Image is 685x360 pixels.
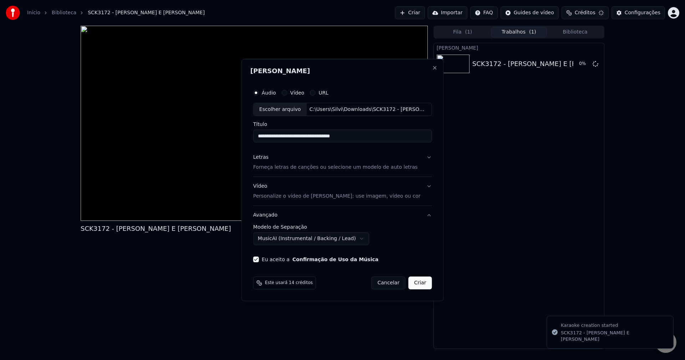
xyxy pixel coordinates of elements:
p: Forneça letras de canções ou selecione um modelo de auto letras [253,164,418,171]
button: Cancelar [371,277,406,289]
button: Avançado [253,206,432,224]
label: Eu aceito a [262,257,379,262]
button: LetrasForneça letras de canções ou selecione um modelo de auto letras [253,148,432,177]
label: Título [253,122,432,127]
p: Personalize o vídeo de [PERSON_NAME]: use imagem, vídeo ou cor [253,193,421,200]
span: Este usará 14 créditos [265,280,313,286]
label: URL [319,90,329,95]
label: Modelo de Separação [253,224,432,229]
h2: [PERSON_NAME] [250,68,435,74]
div: Vídeo [253,183,421,200]
button: Eu aceito a [293,257,379,262]
div: Avançado [253,224,432,251]
div: C:\Users\Silvi\Downloads\SCK3172 - [PERSON_NAME] E [PERSON_NAME].mp3 [306,106,428,113]
button: VídeoPersonalize o vídeo de [PERSON_NAME]: use imagem, vídeo ou cor [253,177,432,206]
button: Criar [409,277,432,289]
label: Áudio [262,90,276,95]
div: Letras [253,154,269,161]
label: Vídeo [290,90,304,95]
div: Escolher arquivo [254,103,307,116]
